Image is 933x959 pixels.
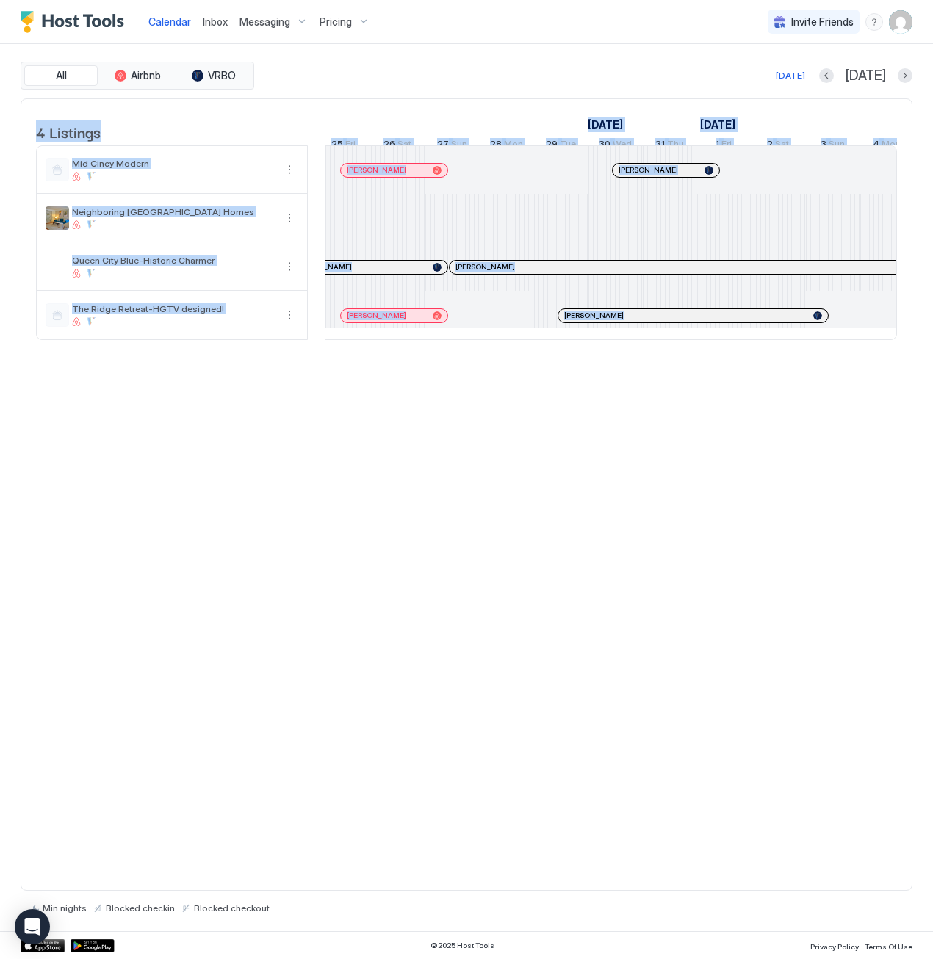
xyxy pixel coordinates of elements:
[433,135,471,156] a: July 27, 2025
[203,15,228,28] span: Inbox
[829,138,845,153] span: Sun
[331,138,343,153] span: 25
[397,138,411,153] span: Sat
[320,15,352,29] span: Pricing
[21,62,254,90] div: tab-group
[21,11,131,33] a: Host Tools Logo
[542,135,580,156] a: July 29, 2025
[281,209,298,227] button: More options
[613,138,632,153] span: Wed
[194,902,270,913] span: Blocked checkout
[774,67,807,84] button: [DATE]
[712,135,735,156] a: August 1, 2025
[46,255,69,278] div: listing image
[763,135,793,156] a: August 2, 2025
[595,135,635,156] a: July 30, 2025
[281,161,298,178] button: More options
[431,941,494,950] span: © 2025 Host Tools
[56,69,67,82] span: All
[696,114,739,135] a: August 1, 2025
[148,15,191,28] span: Calendar
[131,69,161,82] span: Airbnb
[71,939,115,952] a: Google Play Store
[455,262,515,272] span: [PERSON_NAME]
[821,138,826,153] span: 3
[869,135,904,156] a: August 4, 2025
[667,138,684,153] span: Thu
[564,311,624,320] span: [PERSON_NAME]
[281,306,298,324] div: menu
[43,902,87,913] span: Min nights
[36,120,101,142] span: 4 Listings
[46,206,69,230] div: listing image
[345,138,356,153] span: Fri
[817,135,849,156] a: August 3, 2025
[846,68,886,84] span: [DATE]
[451,138,467,153] span: Sun
[208,69,236,82] span: VRBO
[584,114,627,135] a: July 12, 2025
[546,138,558,153] span: 29
[72,158,275,169] span: Mid Cincy Modern
[865,942,912,951] span: Terms Of Use
[380,135,415,156] a: July 26, 2025
[347,311,406,320] span: [PERSON_NAME]
[72,206,275,217] span: Neighboring [GEOGRAPHIC_DATA] Homes
[72,255,275,266] span: Queen City Blue-Historic Charmer
[72,303,275,314] span: The Ridge Retreat-HGTV designed!
[106,902,175,913] span: Blocked checkin
[281,258,298,275] div: menu
[504,138,523,153] span: Mon
[148,14,191,29] a: Calendar
[619,165,678,175] span: [PERSON_NAME]
[882,138,901,153] span: Mon
[281,161,298,178] div: menu
[486,135,527,156] a: July 28, 2025
[239,15,290,29] span: Messaging
[203,14,228,29] a: Inbox
[490,138,502,153] span: 28
[775,138,789,153] span: Sat
[716,138,719,153] span: 1
[281,258,298,275] button: More options
[599,138,610,153] span: 30
[865,938,912,953] a: Terms Of Use
[776,69,805,82] div: [DATE]
[819,68,834,83] button: Previous month
[767,138,773,153] span: 2
[328,135,359,156] a: July 25, 2025
[810,942,859,951] span: Privacy Policy
[889,10,912,34] div: User profile
[655,138,665,153] span: 31
[347,165,406,175] span: [PERSON_NAME]
[15,909,50,944] div: Open Intercom Messenger
[177,65,251,86] button: VRBO
[281,209,298,227] div: menu
[810,938,859,953] a: Privacy Policy
[865,13,883,31] div: menu
[560,138,576,153] span: Tue
[24,65,98,86] button: All
[437,138,449,153] span: 27
[383,138,395,153] span: 26
[873,138,879,153] span: 4
[101,65,174,86] button: Airbnb
[791,15,854,29] span: Invite Friends
[21,939,65,952] a: App Store
[281,306,298,324] button: More options
[652,135,688,156] a: July 31, 2025
[898,68,912,83] button: Next month
[721,138,732,153] span: Fri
